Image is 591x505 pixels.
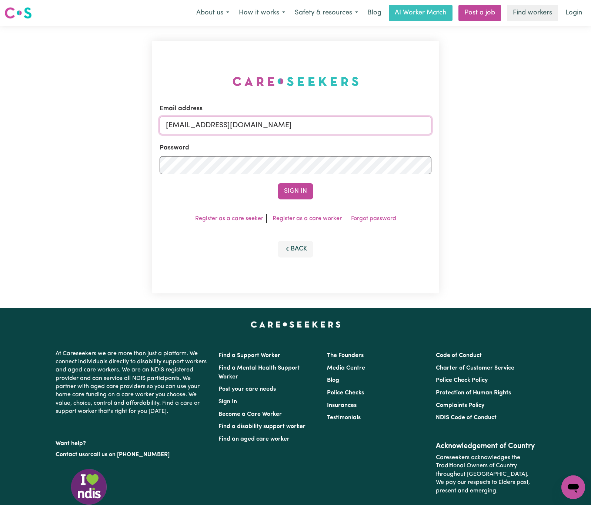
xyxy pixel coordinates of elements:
[218,424,305,430] a: Find a disability support worker
[195,216,263,222] a: Register as a care seeker
[327,390,364,396] a: Police Checks
[327,353,364,358] a: The Founders
[191,5,234,21] button: About us
[4,4,32,21] a: Careseekers logo
[561,475,585,499] iframe: Button to launch messaging window
[218,386,276,392] a: Post your care needs
[327,377,339,383] a: Blog
[218,353,280,358] a: Find a Support Worker
[327,365,365,371] a: Media Centre
[327,403,357,408] a: Insurances
[327,415,361,421] a: Testimonials
[160,104,203,114] label: Email address
[458,5,501,21] a: Post a job
[218,411,282,417] a: Become a Care Worker
[278,183,313,199] button: Sign In
[4,6,32,20] img: Careseekers logo
[218,436,290,442] a: Find an aged care worker
[561,5,587,21] a: Login
[251,321,341,327] a: Careseekers home page
[436,415,497,421] a: NDIS Code of Conduct
[436,451,535,498] p: Careseekers acknowledges the Traditional Owners of Country throughout [GEOGRAPHIC_DATA]. We pay o...
[290,5,363,21] button: Safety & resources
[363,5,386,21] a: Blog
[56,452,85,458] a: Contact us
[436,442,535,451] h2: Acknowledgement of Country
[160,117,431,134] input: Email address
[436,377,488,383] a: Police Check Policy
[56,448,210,462] p: or
[218,365,300,380] a: Find a Mental Health Support Worker
[90,452,170,458] a: call us on [PHONE_NUMBER]
[234,5,290,21] button: How it works
[56,347,210,419] p: At Careseekers we are more than just a platform. We connect individuals directly to disability su...
[56,437,210,448] p: Want help?
[507,5,558,21] a: Find workers
[273,216,342,222] a: Register as a care worker
[436,365,514,371] a: Charter of Customer Service
[436,390,511,396] a: Protection of Human Rights
[436,403,484,408] a: Complaints Policy
[278,241,313,257] button: Back
[160,143,189,153] label: Password
[436,353,482,358] a: Code of Conduct
[218,399,237,405] a: Sign In
[389,5,453,21] a: AI Worker Match
[351,216,396,222] a: Forgot password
